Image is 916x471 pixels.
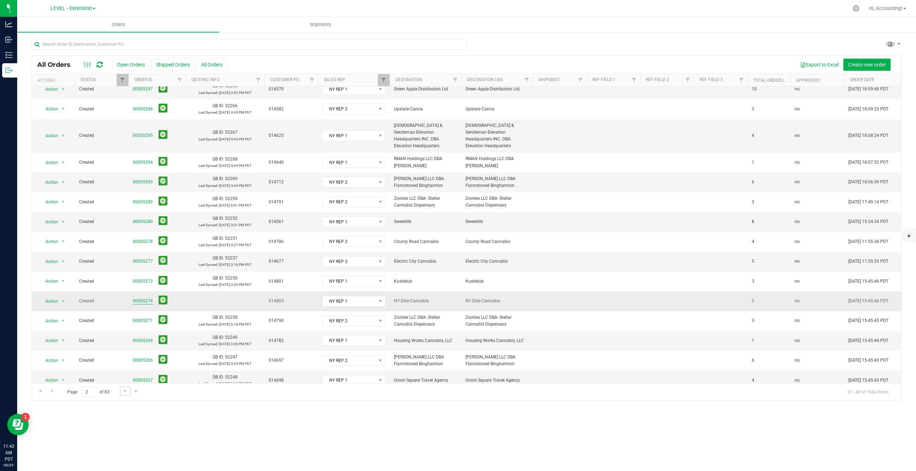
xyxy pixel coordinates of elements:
[394,377,457,384] span: Union Square Travel Agency
[213,103,224,108] span: QB ID:
[795,298,800,304] span: no
[795,317,800,324] span: no
[213,130,224,135] span: QB ID:
[467,77,503,82] a: Destination DBA
[269,298,314,304] span: 014805
[225,176,238,181] span: 52269
[466,298,528,304] span: NY Elite Cannabis
[848,238,888,245] span: [DATE] 11:55:36 PDT
[219,283,252,287] span: [DATE] 3:26 PM PDT
[752,132,754,139] span: 4
[848,106,888,113] span: [DATE] 18:09:25 PDT
[269,278,314,285] span: 014801
[39,356,58,366] span: Action
[79,317,124,324] span: Created
[848,159,888,166] span: [DATE] 18:07:52 PDT
[199,322,218,326] span: Last Synced:
[133,159,153,166] a: 00005294
[133,298,153,304] a: 00005274
[795,179,800,185] span: no
[225,103,238,108] span: 52266
[5,21,13,28] inline-svg: Analytics
[133,218,153,225] a: 00005280
[199,243,218,247] span: Last Synced:
[219,243,252,247] span: [DATE] 3:27 PM PDT
[213,176,224,181] span: QB ID:
[323,257,376,267] span: NY REP 2
[394,314,457,328] span: Zooties LLC DBA- Stellar Cannabis Dispensary
[795,278,800,285] span: no
[795,199,800,205] span: no
[134,77,152,82] a: Order ID
[39,217,58,227] span: Action
[39,131,58,141] span: Action
[112,59,150,71] button: Open Orders
[39,237,58,247] span: Action
[199,223,218,227] span: Last Synced:
[300,21,341,28] span: Shipments
[225,276,238,281] span: 52250
[466,314,528,328] span: Zooties LLC DBA- Stellar Cannabis Dispensary
[59,237,68,247] span: select
[199,137,218,141] span: Last Synced:
[394,337,457,344] span: Housing Works Cannabis, LLC
[219,203,252,207] span: [DATE] 6:01 PM PDT
[394,354,457,367] span: [PERSON_NAME] LLC DBA Flynnstoned Binghamton
[466,86,528,93] span: Green Apple Distribution Ltd.
[323,296,376,306] span: NY REP 1
[225,335,238,340] span: 52249
[213,216,224,221] span: QB ID:
[3,462,14,468] p: 08/25
[199,164,218,168] span: Last Synced:
[37,61,78,69] span: All Orders
[39,177,58,187] span: Action
[394,278,457,285] span: Kushklub
[39,336,58,346] span: Action
[59,104,68,114] span: select
[795,106,800,113] span: no
[151,59,195,71] button: Shipped Orders
[394,298,457,304] span: NY Elite Cannabis
[269,337,314,344] span: 014782
[213,157,224,162] span: QB ID:
[752,278,754,285] span: 3
[521,74,533,86] a: Filter
[37,78,72,83] div: Actions
[79,377,124,384] span: Created
[269,377,314,384] span: 014698
[394,258,457,265] span: Electric City Cannabis
[39,84,58,94] span: Action
[213,355,224,360] span: QB ID:
[323,316,376,326] span: NY REP 2
[5,67,13,74] inline-svg: Outbound
[39,257,58,267] span: Action
[213,236,224,241] span: QB ID:
[646,77,669,82] a: Ref Field 2
[39,296,58,306] span: Action
[59,197,68,207] span: select
[848,298,888,304] span: [DATE] 15:45:46 PDT
[225,315,238,320] span: 52258
[752,179,754,185] span: 6
[752,258,754,265] span: 5
[269,179,314,185] span: 014712
[869,5,902,11] span: Hi, Accounting!
[79,258,124,265] span: Created
[219,91,252,95] span: [DATE] 4:42 PM PDT
[700,77,723,82] a: Ref Field 3
[199,283,218,287] span: Last Synced:
[79,218,124,225] span: Created
[795,357,800,364] span: no
[795,59,843,71] button: Export to Excel
[466,238,528,245] span: County Road Cannabis
[133,199,153,205] a: 00005289
[7,414,29,435] iframe: Resource center
[133,337,153,344] a: 00005269
[753,78,792,83] a: Total Orderlines
[219,223,252,227] span: [DATE] 3:31 PM PDT
[31,39,467,50] input: Search Order ID, Destination, Customer PO...
[39,104,58,114] span: Action
[219,263,252,267] span: [DATE] 3:18 PM PDT
[752,298,754,304] span: 3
